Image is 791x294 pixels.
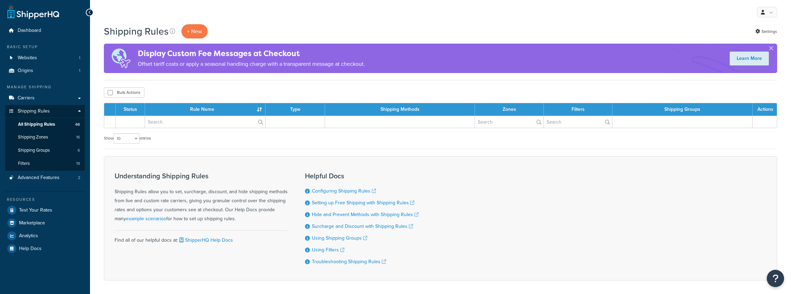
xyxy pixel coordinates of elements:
th: Status [116,103,145,116]
span: 2 [78,175,80,181]
div: Shipping Rules allow you to set, surcharge, discount, and hide shipping methods from live and cus... [115,172,288,223]
li: Shipping Groups [5,144,85,157]
p: Offset tariff costs or apply a seasonal handling charge with a transparent message at checkout. [138,59,365,69]
span: 19 [76,161,80,167]
a: example scenarios [126,215,166,222]
label: Show entries [104,133,151,144]
a: Marketplace [5,217,85,229]
span: Origins [18,68,33,74]
a: All Shipping Rules 46 [5,118,85,131]
li: Advanced Features [5,171,85,184]
li: Shipping Zones [5,131,85,144]
li: Websites [5,52,85,64]
span: Websites [18,55,37,61]
a: Origins 1 [5,64,85,77]
a: Troubleshooting Shipping Rules [312,258,386,265]
button: Bulk Actions [104,87,144,98]
a: Using Filters [312,246,344,253]
a: Settings [755,27,777,36]
a: Websites 1 [5,52,85,64]
input: Search [544,116,612,128]
li: Origins [5,64,85,77]
span: Marketplace [19,220,45,226]
a: Hide and Prevent Methods with Shipping Rules [312,211,419,218]
span: Dashboard [18,28,41,34]
p: + New [181,24,208,38]
li: Shipping Rules [5,105,85,171]
div: Basic Setup [5,44,85,50]
span: Shipping Groups [18,148,50,153]
th: Shipping Methods [325,103,475,116]
a: Shipping Groups 6 [5,144,85,157]
a: Dashboard [5,24,85,37]
span: Filters [18,161,30,167]
th: Type [266,103,325,116]
span: Help Docs [19,246,42,252]
h1: Shipping Rules [104,25,169,38]
a: Test Your Rates [5,204,85,216]
div: Resources [5,197,85,203]
a: Surcharge and Discount with Shipping Rules [312,223,413,230]
li: Filters [5,157,85,170]
span: 1 [79,68,80,74]
a: Shipping Rules [5,105,85,118]
span: 46 [75,122,80,127]
th: Rule Name [145,103,266,116]
th: Shipping Groups [612,103,753,116]
a: Using Shipping Groups [312,234,367,242]
th: Zones [475,103,544,116]
img: duties-banner-06bc72dcb5fe05cb3f9472aba00be2ae8eb53ab6f0d8bb03d382ba314ac3c341.png [104,44,138,73]
a: Help Docs [5,242,85,255]
li: All Shipping Rules [5,118,85,131]
a: Carriers [5,92,85,105]
span: Advanced Features [18,175,60,181]
a: Shipping Zones 16 [5,131,85,144]
a: Advanced Features 2 [5,171,85,184]
input: Search [475,116,543,128]
span: All Shipping Rules [18,122,55,127]
a: ShipperHQ Help Docs [178,237,233,244]
a: ShipperHQ Home [7,5,59,19]
a: Analytics [5,230,85,242]
button: Open Resource Center [767,270,784,287]
th: Actions [753,103,777,116]
a: Filters 19 [5,157,85,170]
a: Configuring Shipping Rules [312,187,376,195]
span: 16 [76,134,80,140]
a: Setting up Free Shipping with Shipping Rules [312,199,414,206]
h3: Understanding Shipping Rules [115,172,288,180]
h4: Display Custom Fee Messages at Checkout [138,48,365,59]
input: Search [145,116,265,128]
div: Find all of our helpful docs at: [115,230,288,245]
span: Test Your Rates [19,207,52,213]
span: 6 [78,148,80,153]
select: Showentries [114,133,140,144]
th: Filters [544,103,612,116]
span: 1 [79,55,80,61]
span: Shipping Zones [18,134,48,140]
span: Analytics [19,233,38,239]
span: Carriers [18,95,35,101]
span: Shipping Rules [18,108,50,114]
h3: Helpful Docs [305,172,419,180]
div: Manage Shipping [5,84,85,90]
a: Learn More [730,52,769,65]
